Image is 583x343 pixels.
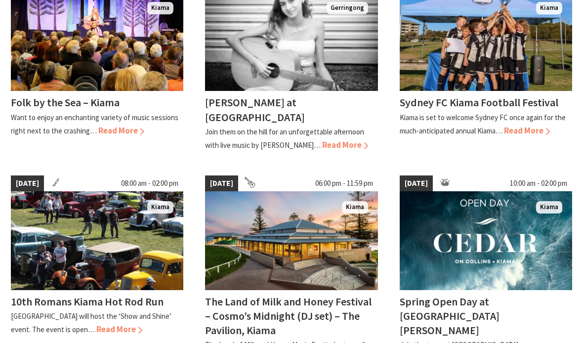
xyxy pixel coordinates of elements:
[400,113,566,135] p: Kiama is set to welcome Sydney FC once again for the much-anticipated annual Kiama…
[147,201,173,214] span: Kiama
[205,95,305,124] h4: [PERSON_NAME] at [GEOGRAPHIC_DATA]
[11,295,164,308] h4: 10th Romans Kiama Hot Rod Run
[342,201,368,214] span: Kiama
[11,311,171,334] p: [GEOGRAPHIC_DATA] will host the ‘Show and Shine’ event. The event is open…
[536,2,562,14] span: Kiama
[327,2,368,14] span: Gerringong
[205,175,238,191] span: [DATE]
[11,95,120,109] h4: Folk by the Sea – Kiama
[98,125,144,136] span: Read More
[205,191,377,290] img: Land of Milk an Honey Festival
[116,175,183,191] span: 08:00 am - 02:00 pm
[205,295,372,337] h4: The Land of Milk and Honey Festival – Cosmo’s Midnight (DJ set) – The Pavilion, Kiama
[11,175,44,191] span: [DATE]
[11,191,183,290] img: Hot Rod Run Kiama
[322,139,368,150] span: Read More
[147,2,173,14] span: Kiama
[400,295,500,337] h4: Spring Open Day at [GEOGRAPHIC_DATA][PERSON_NAME]
[400,95,558,109] h4: Sydney FC Kiama Football Festival
[504,125,550,136] span: Read More
[205,127,364,150] p: Join them on the hill for an unforgettable afternoon with live music by [PERSON_NAME]…
[505,175,572,191] span: 10:00 am - 02:00 pm
[536,201,562,214] span: Kiama
[400,175,433,191] span: [DATE]
[96,324,142,335] span: Read More
[310,175,378,191] span: 06:00 pm - 11:59 pm
[11,113,178,135] p: Want to enjoy an enchanting variety of music sessions right next to the crashing…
